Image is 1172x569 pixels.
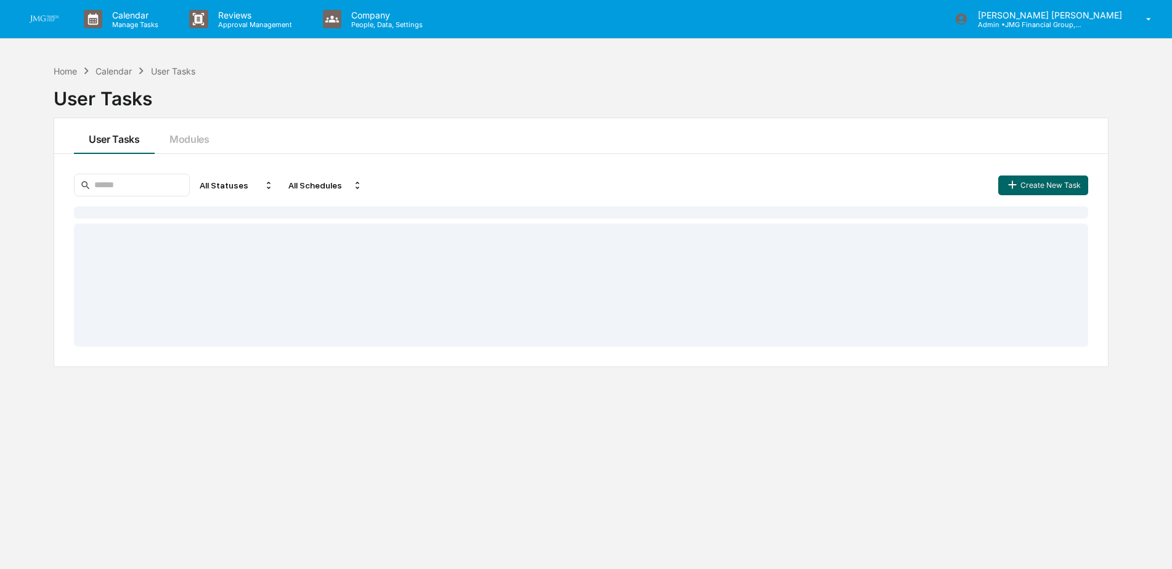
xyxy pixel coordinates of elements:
[54,66,77,76] div: Home
[30,15,59,23] img: logo
[968,20,1083,29] p: Admin • JMG Financial Group, Ltd.
[54,78,1109,110] div: User Tasks
[341,20,429,29] p: People, Data, Settings
[208,20,298,29] p: Approval Management
[102,10,165,20] p: Calendar
[102,20,165,29] p: Manage Tasks
[998,176,1088,195] button: Create New Task
[195,176,279,195] div: All Statuses
[74,118,155,154] button: User Tasks
[155,118,224,154] button: Modules
[968,10,1128,20] p: [PERSON_NAME] [PERSON_NAME]
[151,66,195,76] div: User Tasks
[341,10,429,20] p: Company
[96,66,132,76] div: Calendar
[283,176,367,195] div: All Schedules
[208,10,298,20] p: Reviews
